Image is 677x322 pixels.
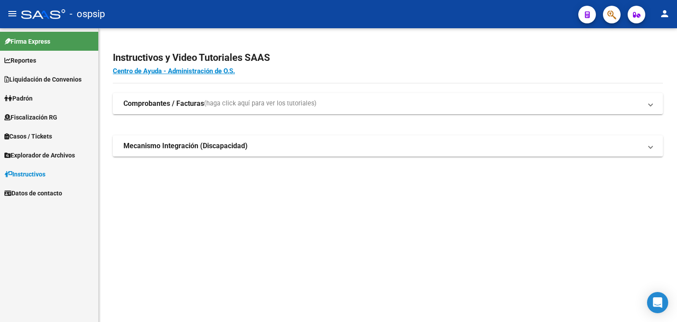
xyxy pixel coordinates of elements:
[4,150,75,160] span: Explorador de Archivos
[113,135,663,157] mat-expansion-panel-header: Mecanismo Integración (Discapacidad)
[4,169,45,179] span: Instructivos
[123,141,248,151] strong: Mecanismo Integración (Discapacidad)
[647,292,668,313] div: Open Intercom Messenger
[113,67,235,75] a: Centro de Ayuda - Administración de O.S.
[4,75,82,84] span: Liquidación de Convenios
[70,4,105,24] span: - ospsip
[4,112,57,122] span: Fiscalización RG
[113,93,663,114] mat-expansion-panel-header: Comprobantes / Facturas(haga click aquí para ver los tutoriales)
[7,8,18,19] mat-icon: menu
[204,99,316,109] span: (haga click aquí para ver los tutoriales)
[659,8,670,19] mat-icon: person
[4,94,33,103] span: Padrón
[4,37,50,46] span: Firma Express
[4,131,52,141] span: Casos / Tickets
[123,99,204,109] strong: Comprobantes / Facturas
[4,56,36,65] span: Reportes
[4,188,62,198] span: Datos de contacto
[113,49,663,66] h2: Instructivos y Video Tutoriales SAAS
